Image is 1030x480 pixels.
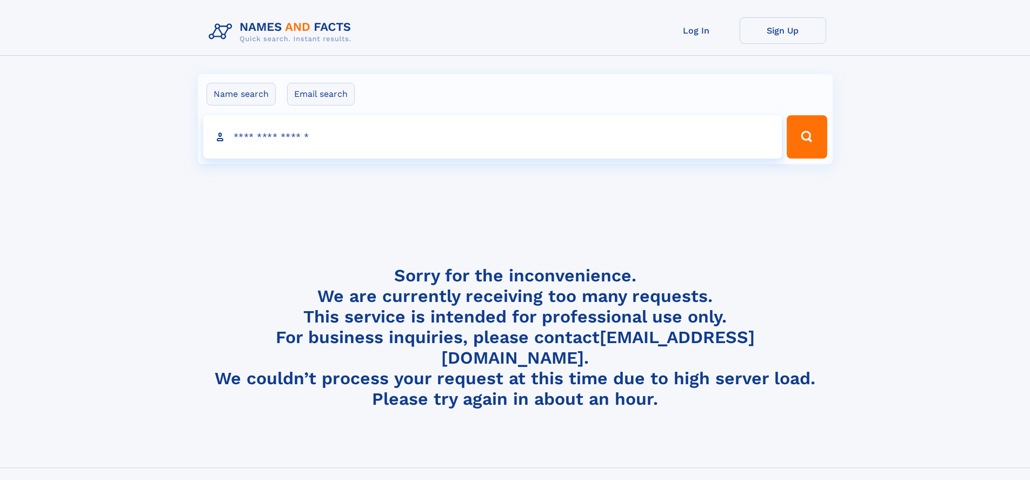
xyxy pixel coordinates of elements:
[287,83,355,106] label: Email search
[787,115,827,159] button: Search Button
[653,17,740,44] a: Log In
[204,265,826,410] h4: Sorry for the inconvenience. We are currently receiving too many requests. This service is intend...
[204,17,360,47] img: Logo Names and Facts
[441,327,755,368] a: [EMAIL_ADDRESS][DOMAIN_NAME]
[207,83,276,106] label: Name search
[740,17,826,44] a: Sign Up
[203,115,782,159] input: search input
